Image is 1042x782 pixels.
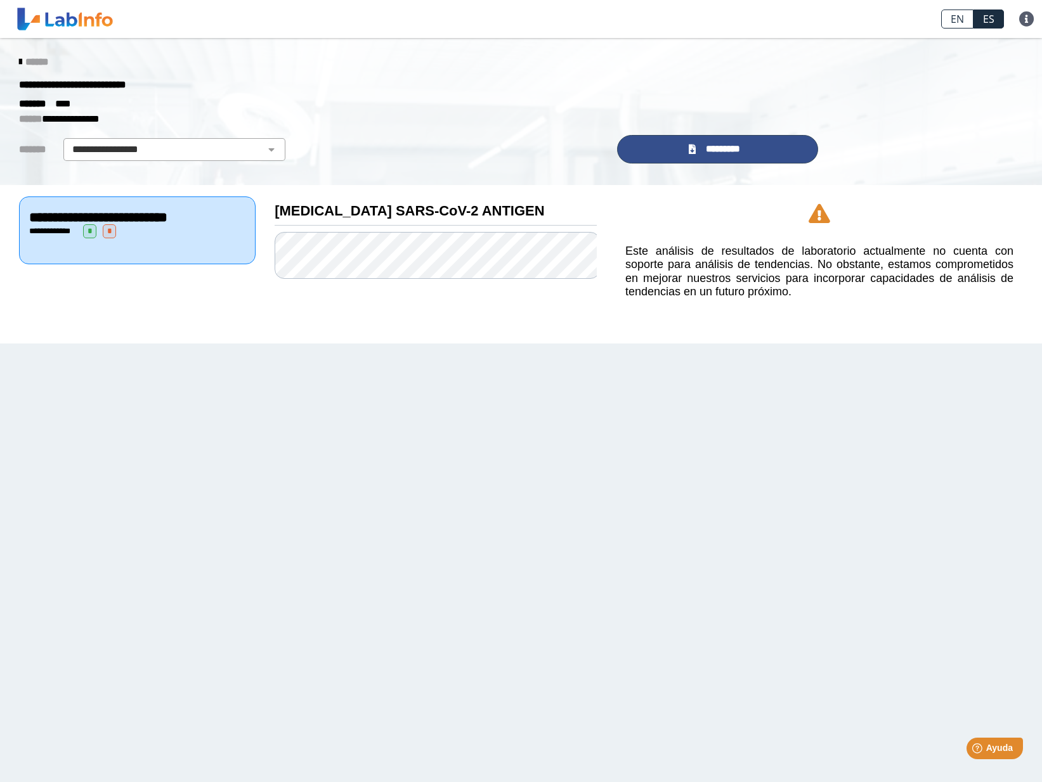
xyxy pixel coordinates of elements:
a: ES [974,10,1004,29]
iframe: Help widget launcher [929,733,1028,768]
b: [MEDICAL_DATA] SARS-CoV-2 ANTIGEN [275,203,544,219]
a: EN [941,10,974,29]
h5: Este análisis de resultados de laboratorio actualmente no cuenta con soporte para análisis de ten... [625,245,1013,299]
